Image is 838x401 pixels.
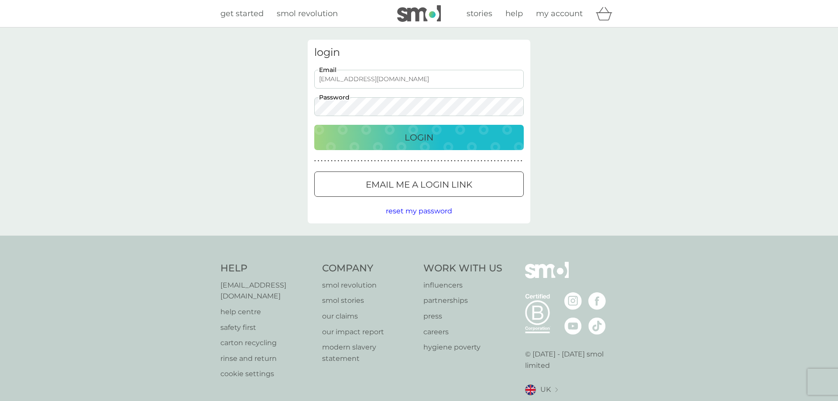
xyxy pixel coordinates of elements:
[347,159,349,163] p: ●
[427,159,429,163] p: ●
[386,206,452,217] button: reset my password
[220,280,313,302] a: [EMAIL_ADDRESS][DOMAIN_NAME]
[322,326,415,338] a: our impact report
[444,159,446,163] p: ●
[423,311,502,322] a: press
[220,7,264,20] a: get started
[367,159,369,163] p: ●
[596,5,618,22] div: basket
[388,159,389,163] p: ●
[394,159,396,163] p: ●
[322,311,415,322] a: our claims
[401,159,402,163] p: ●
[314,159,316,163] p: ●
[361,159,363,163] p: ●
[507,159,509,163] p: ●
[334,159,336,163] p: ●
[398,159,399,163] p: ●
[447,159,449,163] p: ●
[454,159,456,163] p: ●
[517,159,519,163] p: ●
[423,262,502,275] h4: Work With Us
[351,159,353,163] p: ●
[423,342,502,353] a: hygiene poverty
[220,322,313,333] p: safety first
[461,159,463,163] p: ●
[441,159,443,163] p: ●
[322,295,415,306] a: smol stories
[397,5,441,22] img: smol
[488,159,489,163] p: ●
[525,349,618,371] p: © [DATE] - [DATE] smol limited
[564,317,582,335] img: visit the smol Youtube page
[322,280,415,291] a: smol revolution
[451,159,453,163] p: ●
[484,159,486,163] p: ●
[220,337,313,349] a: carton recycling
[464,159,466,163] p: ●
[540,384,551,395] span: UK
[423,295,502,306] a: partnerships
[555,387,558,392] img: select a new location
[220,353,313,364] a: rinse and return
[431,159,433,163] p: ●
[491,159,492,163] p: ●
[511,159,512,163] p: ●
[386,207,452,215] span: reset my password
[374,159,376,163] p: ●
[277,9,338,18] span: smol revolution
[322,342,415,364] a: modern slavery statement
[354,159,356,163] p: ●
[405,130,433,144] p: Login
[505,7,523,20] a: help
[588,292,606,310] img: visit the smol Facebook page
[421,159,422,163] p: ●
[357,159,359,163] p: ●
[277,7,338,20] a: smol revolution
[414,159,416,163] p: ●
[322,262,415,275] h4: Company
[514,159,516,163] p: ●
[564,292,582,310] img: visit the smol Instagram page
[525,262,569,291] img: smol
[494,159,496,163] p: ●
[341,159,343,163] p: ●
[437,159,439,163] p: ●
[384,159,386,163] p: ●
[467,159,469,163] p: ●
[504,159,506,163] p: ●
[314,46,524,59] h3: login
[366,178,472,192] p: Email me a login link
[471,159,472,163] p: ●
[220,262,313,275] h4: Help
[434,159,436,163] p: ●
[220,368,313,380] a: cookie settings
[417,159,419,163] p: ●
[536,9,583,18] span: my account
[220,9,264,18] span: get started
[324,159,326,163] p: ●
[344,159,346,163] p: ●
[424,159,426,163] p: ●
[457,159,459,163] p: ●
[501,159,502,163] p: ●
[318,159,319,163] p: ●
[314,125,524,150] button: Login
[337,159,339,163] p: ●
[220,306,313,318] p: help centre
[404,159,406,163] p: ●
[525,384,536,395] img: UK flag
[381,159,383,163] p: ●
[423,326,502,338] a: careers
[481,159,482,163] p: ●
